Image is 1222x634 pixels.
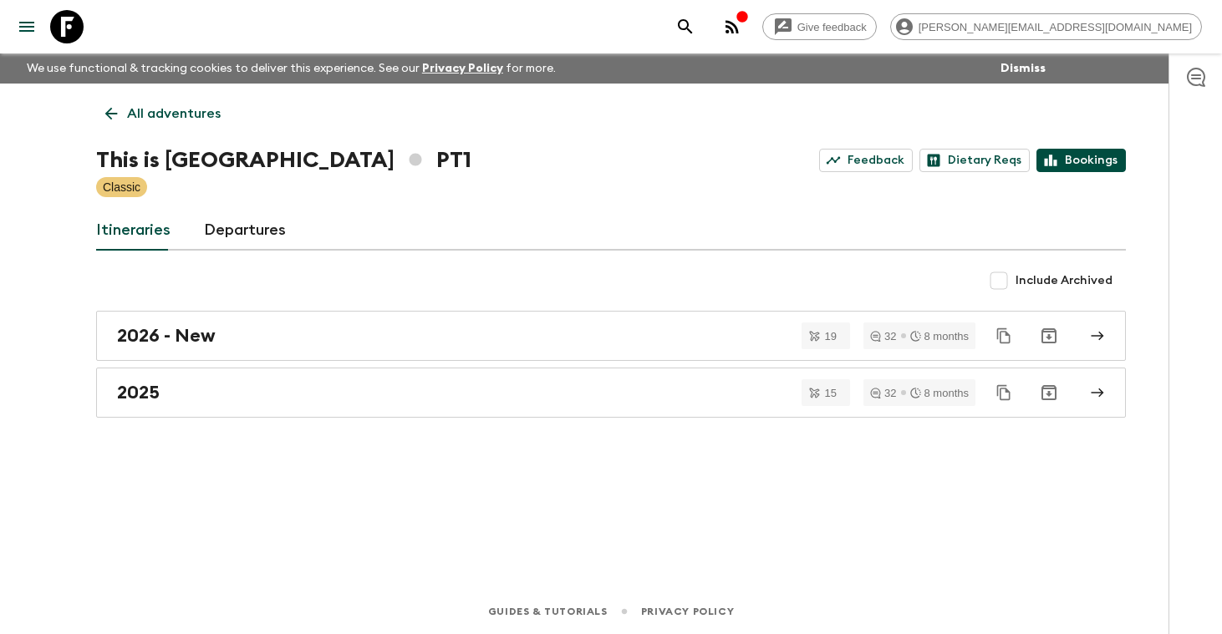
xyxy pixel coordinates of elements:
a: Bookings [1036,149,1126,172]
div: [PERSON_NAME][EMAIL_ADDRESS][DOMAIN_NAME] [890,13,1202,40]
button: Duplicate [989,321,1019,351]
span: Give feedback [788,21,876,33]
button: search adventures [669,10,702,43]
a: Give feedback [762,13,877,40]
button: menu [10,10,43,43]
a: Guides & Tutorials [488,602,608,621]
button: Archive [1032,376,1066,409]
a: Feedback [819,149,913,172]
a: All adventures [96,97,230,130]
a: 2025 [96,368,1126,418]
p: Classic [103,179,140,195]
a: Itineraries [96,210,171,251]
a: 2026 - New [96,311,1126,361]
h2: 2025 [117,382,160,403]
div: 32 [870,388,896,398]
div: 8 months [910,331,969,342]
p: All adventures [127,104,221,124]
p: We use functional & tracking cookies to deliver this experience. See our for more. [20,53,563,84]
span: 19 [815,331,847,342]
div: 8 months [910,388,969,398]
button: Duplicate [989,378,1019,408]
a: Dietary Reqs [919,149,1030,172]
a: Privacy Policy [422,63,503,74]
a: Departures [204,210,286,251]
span: Include Archived [1016,272,1113,289]
h2: 2026 - New [117,325,216,347]
button: Archive [1032,319,1066,353]
button: Dismiss [996,57,1050,80]
span: [PERSON_NAME][EMAIL_ADDRESS][DOMAIN_NAME] [909,21,1201,33]
span: 15 [815,388,847,398]
h1: This is [GEOGRAPHIC_DATA] PT1 [96,144,471,177]
div: 32 [870,331,896,342]
a: Privacy Policy [641,602,734,621]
